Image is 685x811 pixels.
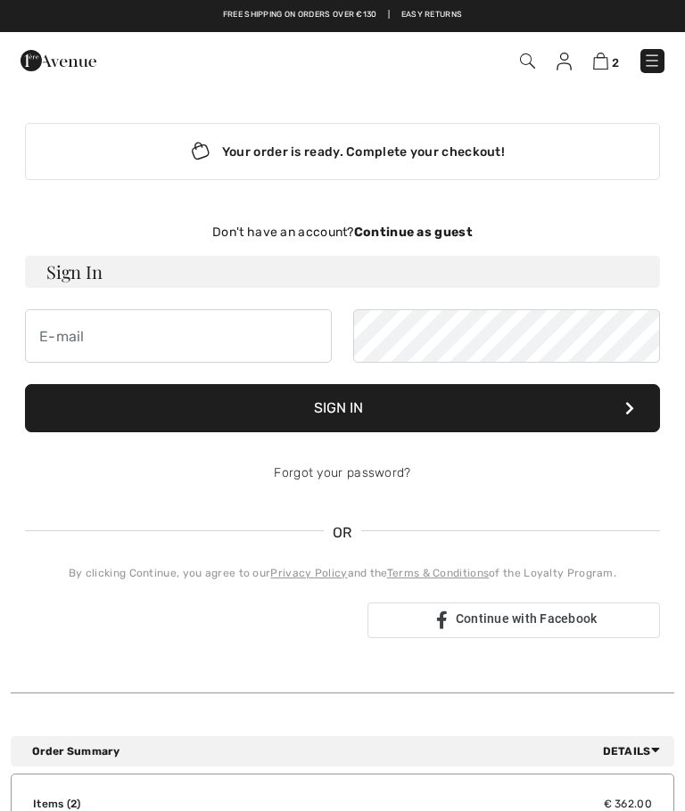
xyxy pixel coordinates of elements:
[593,52,619,70] a: 2
[16,601,362,640] iframe: Botón Iniciar sesión con Google
[25,256,660,288] h3: Sign In
[557,53,572,70] img: My Info
[367,602,660,638] a: Continue with Facebook
[25,309,332,363] input: E-mail
[643,52,661,70] img: Menu
[388,9,390,21] span: |
[21,43,96,78] img: 1ère Avenue
[612,56,619,70] span: 2
[25,565,660,581] div: By clicking Continue, you agree to our and the of the Loyalty Program.
[21,53,96,68] a: 1ère Avenue
[401,9,463,21] a: Easy Returns
[456,611,598,626] span: Continue with Facebook
[25,601,353,640] div: Iniciar sesión con Google. Se abre en una nueva pestaña.
[223,9,377,21] a: Free shipping on orders over €130
[25,123,660,180] div: Your order is ready. Complete your checkout!
[70,798,77,810] span: 2
[387,567,489,579] a: Terms & Conditions
[32,743,667,759] div: Order Summary
[274,465,410,480] a: Forgot your password?
[603,743,667,759] span: Details
[25,223,660,242] div: Don't have an account?
[593,53,608,70] img: Shopping Bag
[354,225,473,240] strong: Continue as guest
[324,522,361,544] span: OR
[270,567,347,579] a: Privacy Policy
[25,384,660,432] button: Sign In
[520,53,535,69] img: Search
